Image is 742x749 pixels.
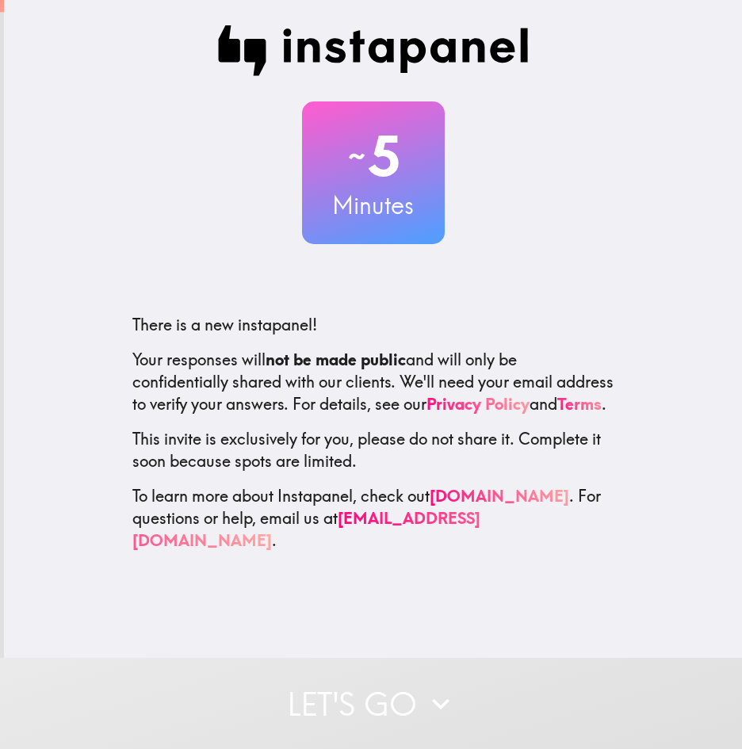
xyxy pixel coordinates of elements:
[132,349,614,415] p: Your responses will and will only be confidentially shared with our clients. We'll need your emai...
[430,486,569,506] a: [DOMAIN_NAME]
[132,428,614,472] p: This invite is exclusively for you, please do not share it. Complete it soon because spots are li...
[302,124,445,189] h2: 5
[132,485,614,552] p: To learn more about Instapanel, check out . For questions or help, email us at .
[557,394,602,414] a: Terms
[132,315,317,334] span: There is a new instapanel!
[346,132,368,180] span: ~
[426,394,530,414] a: Privacy Policy
[218,25,529,76] img: Instapanel
[132,508,480,550] a: [EMAIL_ADDRESS][DOMAIN_NAME]
[266,350,406,369] b: not be made public
[302,189,445,222] h3: Minutes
